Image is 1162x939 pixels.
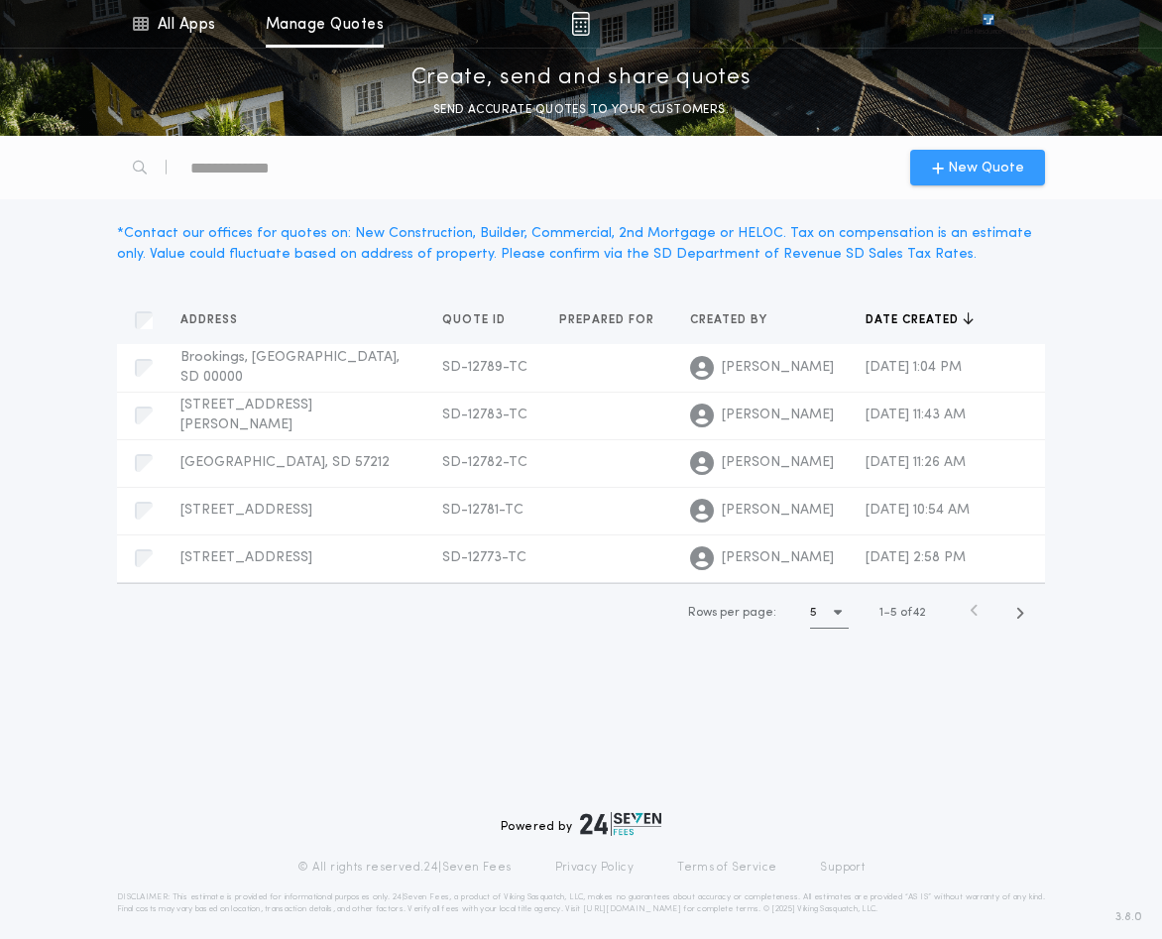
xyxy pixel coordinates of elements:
[442,408,527,422] span: SD-12783-TC
[571,12,590,36] img: img
[866,360,962,375] span: [DATE] 1:04 PM
[559,312,658,328] span: Prepared for
[722,501,834,521] span: [PERSON_NAME]
[948,158,1024,178] span: New Quote
[180,550,312,565] span: [STREET_ADDRESS]
[180,312,242,328] span: Address
[722,406,834,425] span: [PERSON_NAME]
[442,455,527,470] span: SD-12782-TC
[866,312,963,328] span: Date created
[866,310,974,330] button: Date created
[866,408,966,422] span: [DATE] 11:43 AM
[866,503,970,518] span: [DATE] 10:54 AM
[890,607,897,619] span: 5
[442,310,521,330] button: Quote ID
[810,597,849,629] button: 5
[900,604,926,622] span: of 42
[947,14,1030,34] img: vs-icon
[180,310,253,330] button: Address
[820,860,865,876] a: Support
[180,398,312,432] span: [STREET_ADDRESS][PERSON_NAME]
[583,905,681,913] a: [URL][DOMAIN_NAME]
[411,62,752,94] p: Create, send and share quotes
[297,860,512,876] p: © All rights reserved. 24|Seven Fees
[879,607,883,619] span: 1
[690,310,782,330] button: Created by
[722,453,834,473] span: [PERSON_NAME]
[555,860,635,876] a: Privacy Policy
[433,100,729,120] p: SEND ACCURATE QUOTES TO YOUR CUSTOMERS.
[722,548,834,568] span: [PERSON_NAME]
[677,860,776,876] a: Terms of Service
[442,550,526,565] span: SD-12773-TC
[1115,908,1142,926] span: 3.8.0
[688,607,776,619] span: Rows per page:
[866,455,966,470] span: [DATE] 11:26 AM
[442,503,523,518] span: SD-12781-TC
[580,812,661,836] img: logo
[180,455,390,470] span: [GEOGRAPHIC_DATA], SD 57212
[442,312,510,328] span: Quote ID
[117,891,1045,915] p: DISCLAIMER: This estimate is provided for informational purposes only. 24|Seven Fees, a product o...
[690,312,771,328] span: Created by
[442,360,527,375] span: SD-12789-TC
[810,603,817,623] h1: 5
[910,150,1045,185] button: New Quote
[180,350,400,385] span: Brookings, [GEOGRAPHIC_DATA], SD 00000
[722,358,834,378] span: [PERSON_NAME]
[866,550,966,565] span: [DATE] 2:58 PM
[180,503,312,518] span: [STREET_ADDRESS]
[501,812,661,836] div: Powered by
[117,223,1045,265] div: * Contact our offices for quotes on: New Construction, Builder, Commercial, 2nd Mortgage or HELOC...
